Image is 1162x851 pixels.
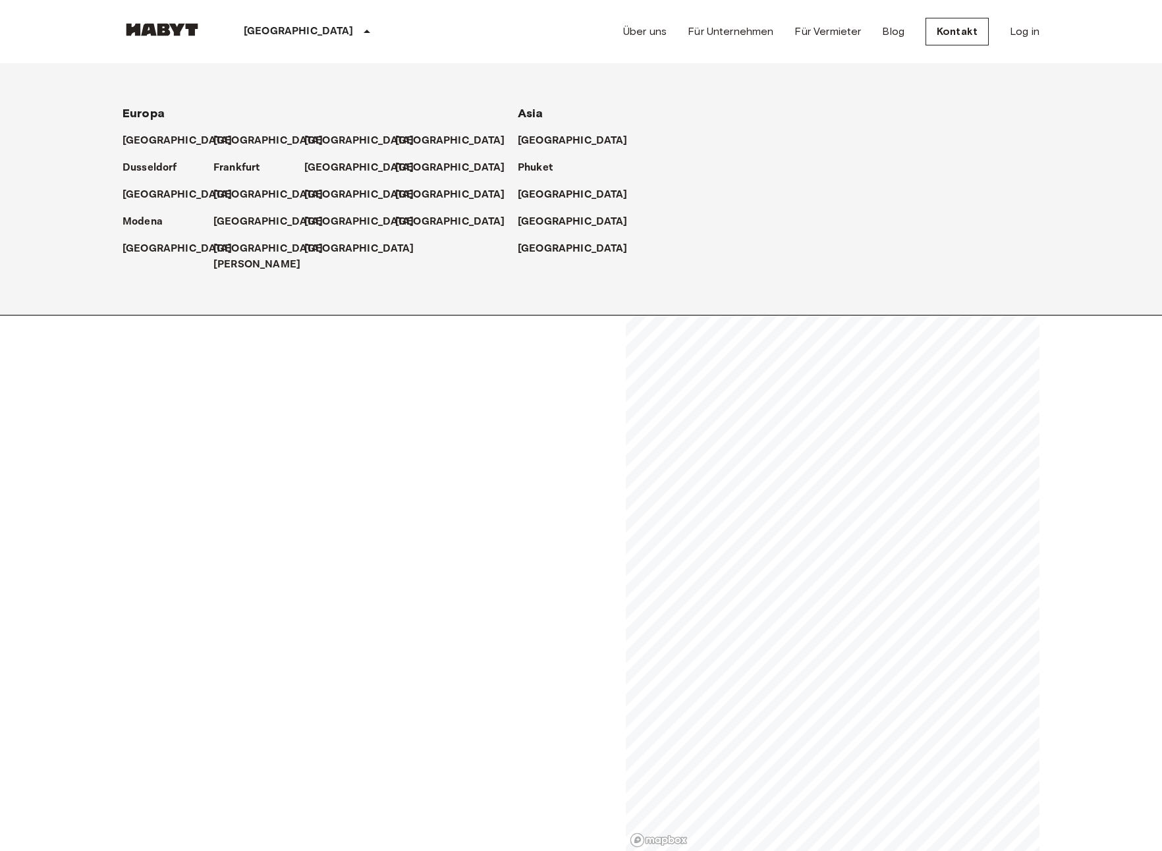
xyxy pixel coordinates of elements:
[123,160,177,176] p: Dusseldorf
[304,241,428,257] a: [GEOGRAPHIC_DATA]
[123,214,176,230] a: Modena
[244,24,354,40] p: [GEOGRAPHIC_DATA]
[630,833,688,848] a: Mapbox logo
[518,106,543,121] span: Asia
[794,24,861,40] a: Für Vermieter
[213,214,323,230] p: [GEOGRAPHIC_DATA]
[123,214,163,230] p: Modena
[518,160,566,176] a: Phuket
[518,214,641,230] a: [GEOGRAPHIC_DATA]
[123,241,246,257] a: [GEOGRAPHIC_DATA]
[518,241,641,257] a: [GEOGRAPHIC_DATA]
[688,24,773,40] a: Für Unternehmen
[213,214,337,230] a: [GEOGRAPHIC_DATA]
[304,214,414,230] p: [GEOGRAPHIC_DATA]
[395,133,518,149] a: [GEOGRAPHIC_DATA]
[123,133,246,149] a: [GEOGRAPHIC_DATA]
[123,241,233,257] p: [GEOGRAPHIC_DATA]
[395,214,505,230] p: [GEOGRAPHIC_DATA]
[213,187,323,203] p: [GEOGRAPHIC_DATA]
[304,187,428,203] a: [GEOGRAPHIC_DATA]
[518,241,628,257] p: [GEOGRAPHIC_DATA]
[882,24,904,40] a: Blog
[123,187,233,203] p: [GEOGRAPHIC_DATA]
[395,187,518,203] a: [GEOGRAPHIC_DATA]
[304,133,414,149] p: [GEOGRAPHIC_DATA]
[395,187,505,203] p: [GEOGRAPHIC_DATA]
[123,160,190,176] a: Dusseldorf
[213,133,337,149] a: [GEOGRAPHIC_DATA]
[395,160,505,176] p: [GEOGRAPHIC_DATA]
[518,133,628,149] p: [GEOGRAPHIC_DATA]
[213,160,260,176] p: Frankfurt
[395,214,518,230] a: [GEOGRAPHIC_DATA]
[213,133,323,149] p: [GEOGRAPHIC_DATA]
[926,18,989,45] a: Kontakt
[304,133,428,149] a: [GEOGRAPHIC_DATA]
[213,241,337,273] a: [GEOGRAPHIC_DATA][PERSON_NAME]
[304,187,414,203] p: [GEOGRAPHIC_DATA]
[395,133,505,149] p: [GEOGRAPHIC_DATA]
[123,133,233,149] p: [GEOGRAPHIC_DATA]
[518,160,553,176] p: Phuket
[304,160,414,176] p: [GEOGRAPHIC_DATA]
[213,241,323,273] p: [GEOGRAPHIC_DATA][PERSON_NAME]
[1010,24,1039,40] a: Log in
[304,214,428,230] a: [GEOGRAPHIC_DATA]
[518,187,628,203] p: [GEOGRAPHIC_DATA]
[623,24,667,40] a: Über uns
[213,160,273,176] a: Frankfurt
[123,23,202,36] img: Habyt
[123,187,246,203] a: [GEOGRAPHIC_DATA]
[304,160,428,176] a: [GEOGRAPHIC_DATA]
[395,160,518,176] a: [GEOGRAPHIC_DATA]
[213,187,337,203] a: [GEOGRAPHIC_DATA]
[304,241,414,257] p: [GEOGRAPHIC_DATA]
[518,214,628,230] p: [GEOGRAPHIC_DATA]
[123,106,165,121] span: Europa
[518,187,641,203] a: [GEOGRAPHIC_DATA]
[518,133,641,149] a: [GEOGRAPHIC_DATA]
